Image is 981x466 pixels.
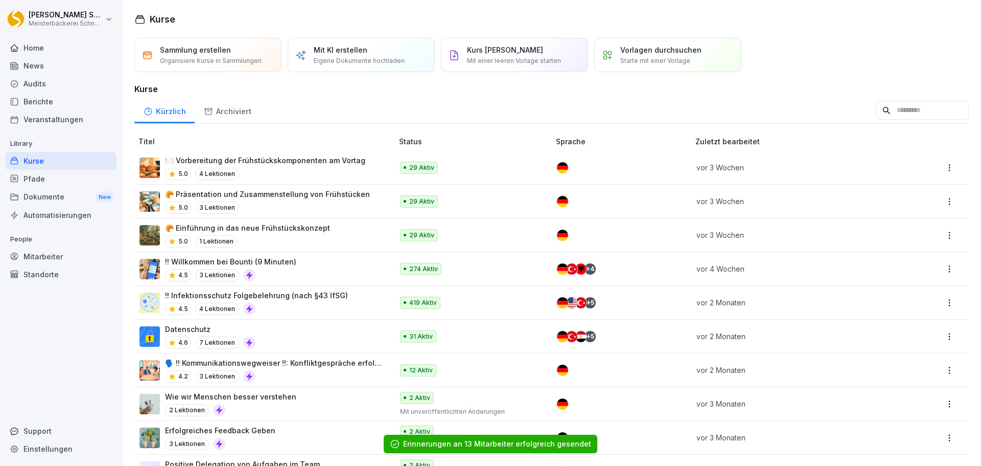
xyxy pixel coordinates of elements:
[5,57,116,75] a: News
[696,162,886,173] p: vor 3 Wochen
[165,155,365,166] p: 🍽️ Vorbereitung der Frühstückskomponenten am Vortag
[5,110,116,128] a: Veranstaltungen
[96,191,113,203] div: New
[165,358,383,368] p: 🗣️ !! Kommunikationswegweiser !!: Konfliktgespräche erfolgreich führen
[566,331,577,342] img: tr.svg
[409,163,434,172] p: 29 Aktiv
[575,331,587,342] img: eg.svg
[178,271,188,280] p: 4.5
[409,332,433,341] p: 31 Aktiv
[195,97,260,123] a: Archiviert
[134,97,195,123] a: Kürzlich
[139,360,160,381] img: i6t0qadksb9e189o874pazh6.png
[160,56,262,65] p: Organisiere Kurse in Sammlungen
[165,290,348,301] p: !! Infektionsschutz Folgebelehrung (nach §43 IfSG)
[5,75,116,93] a: Audits
[575,297,587,308] img: tr.svg
[5,422,116,440] div: Support
[178,203,188,212] p: 5.0
[409,197,434,206] p: 29 Aktiv
[403,439,591,449] div: Erinnerungen an 13 Mitarbeiter erfolgreich gesendet
[178,304,188,314] p: 4.5
[134,83,969,95] h3: Kurse
[5,136,116,152] p: Library
[5,248,116,265] a: Mitarbeiter
[585,331,596,342] div: + 5
[5,170,116,188] a: Pfade
[138,136,395,147] p: Titel
[409,231,434,240] p: 29 Aktiv
[5,206,116,224] a: Automatisierungen
[566,263,577,275] img: tr.svg
[165,324,255,335] p: Datenschutz
[314,56,405,65] p: Eigene Dokumente hochladen
[566,297,577,308] img: us.svg
[139,428,160,448] img: kqbxgg7x26j5eyntfo70oock.png
[695,136,899,147] p: Zuletzt bearbeitet
[696,196,886,207] p: vor 3 Wochen
[195,202,239,214] p: 3 Lektionen
[467,56,561,65] p: Mit einer leeren Vorlage starten
[178,338,188,347] p: 4.6
[5,265,116,283] a: Standorte
[399,136,552,147] p: Status
[585,297,596,308] div: + 5
[585,263,596,275] div: + 4
[5,440,116,458] a: Einstellungen
[696,398,886,409] p: vor 3 Monaten
[467,45,543,55] p: Kurs [PERSON_NAME]
[400,407,540,416] p: Mit unveröffentlichten Änderungen
[409,264,438,274] p: 274 Aktiv
[29,20,103,27] p: Meisterbäckerei Schneckenburger
[178,372,188,381] p: 4.2
[556,136,691,147] p: Sprache
[195,337,239,349] p: 7 Lektionen
[575,263,587,275] img: al.svg
[557,365,568,376] img: de.svg
[557,162,568,173] img: de.svg
[178,169,188,179] p: 5.0
[557,196,568,207] img: de.svg
[696,331,886,342] p: vor 2 Monaten
[5,39,116,57] a: Home
[139,225,160,246] img: wr9iexfe9rtz8gn9otnyfhnm.png
[5,188,116,207] a: DokumenteNew
[696,263,886,274] p: vor 4 Wochen
[620,56,690,65] p: Starte mit einer Vorlage
[696,432,886,443] p: vor 3 Monaten
[557,263,568,275] img: de.svg
[195,168,239,180] p: 4 Lektionen
[696,230,886,240] p: vor 3 Wochen
[409,298,437,307] p: 419 Aktiv
[139,394,160,414] img: clixped2zgppihwsektunc4a.png
[178,237,188,246] p: 5.0
[696,297,886,308] p: vor 2 Monaten
[150,12,175,26] h1: Kurse
[165,391,296,402] p: Wie wir Menschen besser verstehen
[195,303,239,315] p: 4 Lektionen
[165,404,209,416] p: 2 Lektionen
[139,191,160,212] img: e9p8yhr1zzycljzf1qfkis0d.png
[139,158,160,178] img: istrl2f5dh89luqdazvnu2w4.png
[139,326,160,347] img: gp1n7epbxsf9lzaihqn479zn.png
[195,269,239,281] p: 3 Lektionen
[139,259,160,279] img: xh3bnih80d1pxcetv9zsuevg.png
[165,189,370,199] p: 🥐 Präsentation und Zusammenstellung von Frühstücken
[195,370,239,383] p: 3 Lektionen
[557,297,568,308] img: de.svg
[165,256,296,267] p: !! Willkommen bei Bounti (9 Minuten)
[409,366,433,375] p: 12 Aktiv
[620,45,702,55] p: Vorlagen durchsuchen
[557,331,568,342] img: de.svg
[139,293,160,313] img: jtrrztwhurl1lt2nit6ma5t3.png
